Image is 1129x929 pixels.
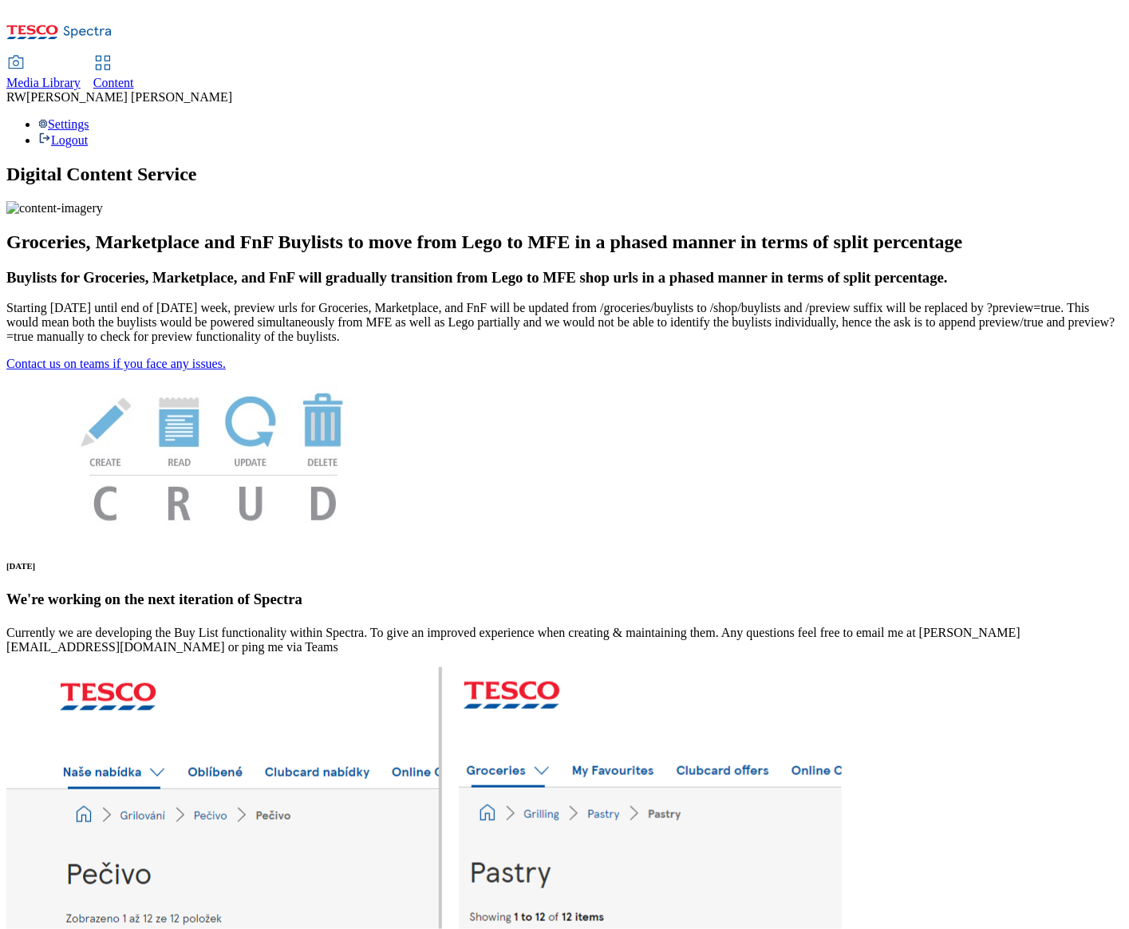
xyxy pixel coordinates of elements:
[6,301,1123,344] p: Starting [DATE] until end of [DATE] week, preview urls for Groceries, Marketplace, and FnF will b...
[6,269,1123,287] h3: Buylists for Groceries, Marketplace, and FnF will gradually transition from Lego to MFE shop urls...
[6,231,1123,253] h2: Groceries, Marketplace and FnF Buylists to move from Lego to MFE in a phased manner in terms of s...
[6,90,26,104] span: RW
[6,561,1123,571] h6: [DATE]
[6,371,421,538] img: News Image
[38,133,88,147] a: Logout
[6,57,81,90] a: Media Library
[93,76,134,89] span: Content
[6,626,1123,654] p: Currently we are developing the Buy List functionality within Spectra. To give an improved experi...
[6,201,103,215] img: content-imagery
[26,90,232,104] span: [PERSON_NAME] [PERSON_NAME]
[6,591,1123,608] h3: We're working on the next iteration of Spectra
[38,117,89,131] a: Settings
[6,357,226,370] a: Contact us on teams if you face any issues.
[93,57,134,90] a: Content
[6,164,1123,185] h1: Digital Content Service
[6,76,81,89] span: Media Library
